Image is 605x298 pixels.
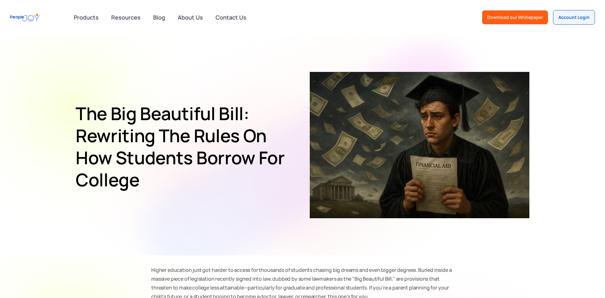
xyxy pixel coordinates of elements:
a: About Us [174,10,207,24]
a: home [10,10,40,25]
h1: The Big Beautiful Bill: Rewriting the Rules on How Students Borrow for College [76,102,291,191]
img: Worried graduate holding a financial aid form under a stormy sky of dollar bills, symbolizing stu... [310,35,529,255]
a: Download our Whitepaper [482,10,548,24]
a: Account Login [553,10,595,25]
div: Download our Whitepaper [487,14,543,20]
a: Resources [107,10,144,24]
a: Blog [149,10,169,24]
div: Account Login [558,14,590,20]
a: Contact Us [212,10,250,24]
div: Products [70,11,102,24]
